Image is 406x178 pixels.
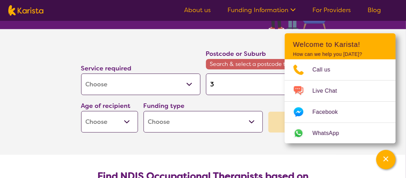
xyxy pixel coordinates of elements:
span: WhatsApp [312,128,347,138]
label: Funding type [144,102,185,110]
a: Funding Information [227,6,296,14]
label: Service required [81,64,132,73]
p: How can we help you [DATE]? [293,51,387,57]
span: Live Chat [312,86,345,96]
div: Channel Menu [285,33,396,143]
a: For Providers [312,6,351,14]
span: Search & select a postcode to proceed [206,59,325,69]
span: Call us [312,65,339,75]
h2: Welcome to Karista! [293,40,387,49]
a: About us [184,6,211,14]
a: Web link opens in a new tab. [285,123,396,144]
span: Facebook [312,107,346,117]
a: Blog [368,6,381,14]
ul: Choose channel [285,59,396,144]
button: Channel Menu [376,150,396,169]
label: Age of recipient [81,102,131,110]
input: Type [206,74,325,95]
label: Postcode or Suburb [206,50,266,58]
img: Karista logo [8,5,43,16]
